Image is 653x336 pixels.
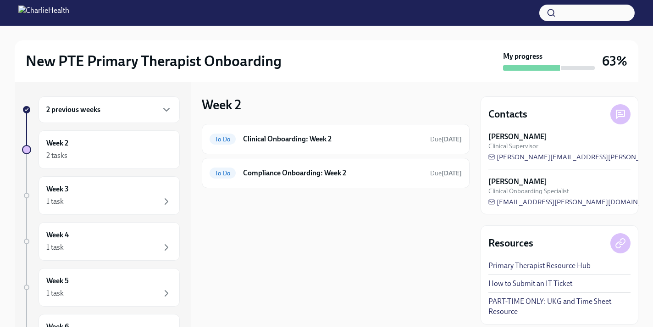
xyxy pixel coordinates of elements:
[210,136,236,143] span: To Do
[488,177,547,187] strong: [PERSON_NAME]
[488,279,572,289] a: How to Submit an IT Ticket
[488,297,631,317] a: PART-TIME ONLY: UKG and Time Sheet Resource
[22,222,180,261] a: Week 41 task
[442,169,462,177] strong: [DATE]
[22,130,180,169] a: Week 22 tasks
[46,276,69,286] h6: Week 5
[442,135,462,143] strong: [DATE]
[503,51,542,62] strong: My progress
[488,236,533,250] h4: Resources
[210,132,462,146] a: To DoClinical Onboarding: Week 2Due[DATE]
[602,53,627,69] h3: 63%
[22,268,180,307] a: Week 51 task
[46,288,64,298] div: 1 task
[243,134,423,144] h6: Clinical Onboarding: Week 2
[46,196,64,207] div: 1 task
[46,242,64,252] div: 1 task
[488,142,538,151] span: Clinical Supervisor
[210,170,236,177] span: To Do
[18,6,69,20] img: CharlieHealth
[488,107,527,121] h4: Contacts
[210,166,462,180] a: To DoCompliance Onboarding: Week 2Due[DATE]
[430,135,462,143] span: Due
[46,151,67,161] div: 2 tasks
[430,169,462,178] span: September 27th, 2025 07:00
[46,230,69,240] h6: Week 4
[488,132,547,142] strong: [PERSON_NAME]
[46,138,68,148] h6: Week 2
[46,184,69,194] h6: Week 3
[46,322,69,332] h6: Week 6
[22,176,180,215] a: Week 31 task
[430,169,462,177] span: Due
[26,52,282,70] h2: New PTE Primary Therapist Onboarding
[202,96,241,113] h3: Week 2
[488,261,591,271] a: Primary Therapist Resource Hub
[243,168,423,178] h6: Compliance Onboarding: Week 2
[488,187,569,196] span: Clinical Onboarding Specialist
[46,105,100,115] h6: 2 previous weeks
[430,135,462,144] span: September 27th, 2025 07:00
[39,96,180,123] div: 2 previous weeks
